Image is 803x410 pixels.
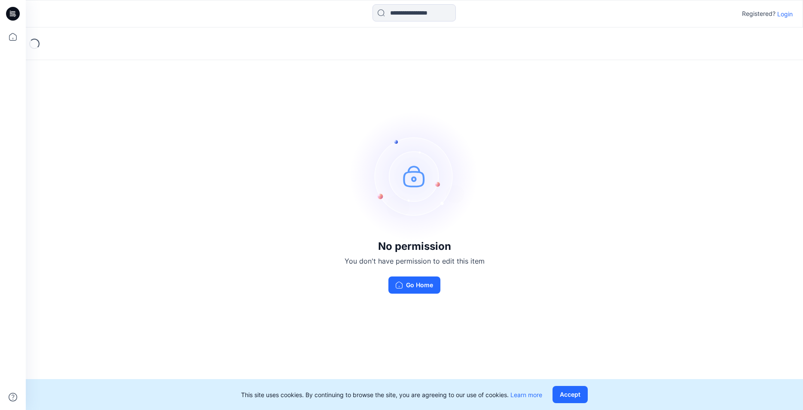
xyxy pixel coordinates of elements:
[241,390,542,399] p: This site uses cookies. By continuing to browse the site, you are agreeing to our use of cookies.
[345,256,485,266] p: You don't have permission to edit this item
[553,386,588,403] button: Accept
[742,9,776,19] p: Registered?
[350,112,479,240] img: no-perm.svg
[388,276,440,294] button: Go Home
[345,240,485,252] h3: No permission
[777,9,793,18] p: Login
[510,391,542,398] a: Learn more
